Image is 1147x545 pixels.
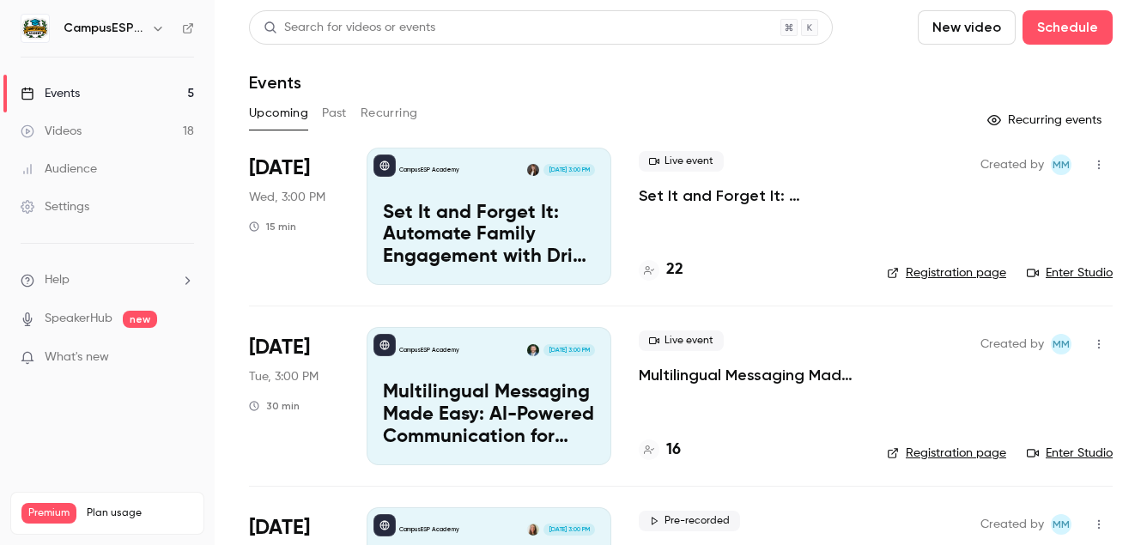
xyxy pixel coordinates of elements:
button: Schedule [1023,10,1113,45]
span: Help [45,271,70,289]
img: CampusESP Academy [21,15,49,42]
span: [DATE] 3:00 PM [543,524,594,536]
div: Oct 14 Tue, 3:00 PM (America/New York) [249,327,339,464]
div: 30 min [249,399,300,413]
span: Plan usage [87,506,193,520]
h4: 22 [666,258,683,282]
iframe: Noticeable Trigger [173,350,194,366]
span: [DATE] 3:00 PM [543,164,594,176]
span: Pre-recorded [639,511,740,531]
div: Videos [21,123,82,140]
a: Enter Studio [1027,264,1113,282]
h4: 16 [666,439,681,462]
span: new [123,311,157,328]
p: CampusESP Academy [399,525,459,534]
div: Oct 8 Wed, 3:00 PM (America/New York) [249,148,339,285]
a: 16 [639,439,681,462]
span: Created by [980,334,1044,354]
span: [DATE] [249,154,310,182]
p: CampusESP Academy [399,166,459,174]
button: Upcoming [249,100,308,127]
p: CampusESP Academy [399,346,459,354]
a: Set It and Forget It: Automate Family Engagement with Drip Text MessagesCampusESP AcademyRebecca ... [367,148,611,285]
div: Events [21,85,80,102]
a: Registration page [887,264,1006,282]
p: Set It and Forget It: Automate Family Engagement with Drip Text Messages [383,203,595,269]
li: help-dropdown-opener [21,271,194,289]
h1: Events [249,72,301,93]
span: [DATE] [249,514,310,542]
a: 22 [639,258,683,282]
a: Set It and Forget It: Automate Family Engagement with Drip Text Messages [639,185,859,206]
button: Recurring events [980,106,1113,134]
span: MM [1053,154,1070,175]
span: Mairin Matthews [1051,334,1071,354]
a: Enter Studio [1027,445,1113,462]
span: Tue, 3:00 PM [249,368,319,385]
img: Albert Perera [527,344,539,356]
span: [DATE] [249,334,310,361]
span: MM [1053,334,1070,354]
span: Created by [980,514,1044,535]
div: Search for videos or events [264,19,435,37]
p: Multilingual Messaging Made Easy: AI-Powered Communication for Spanish-Speaking Families [383,382,595,448]
div: Audience [21,160,97,178]
span: Mairin Matthews [1051,514,1071,535]
a: Multilingual Messaging Made Easy: AI-Powered Communication for Spanish-Speaking Families [639,365,859,385]
button: Recurring [361,100,418,127]
span: Live event [639,151,724,172]
h6: CampusESP Academy [64,20,144,37]
a: Registration page [887,445,1006,462]
span: Mairin Matthews [1051,154,1071,175]
a: SpeakerHub [45,310,112,328]
span: MM [1053,514,1070,535]
img: Mairin Matthews [527,524,539,536]
span: Wed, 3:00 PM [249,189,325,206]
span: Live event [639,330,724,351]
img: Rebecca McCrory [527,164,539,176]
span: Premium [21,503,76,524]
a: Multilingual Messaging Made Easy: AI-Powered Communication for Spanish-Speaking FamiliesCampusESP... [367,327,611,464]
div: Settings [21,198,89,215]
button: New video [918,10,1016,45]
span: Created by [980,154,1044,175]
span: What's new [45,348,109,366]
span: [DATE] 3:00 PM [543,344,594,356]
div: 15 min [249,220,296,233]
button: Past [322,100,347,127]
